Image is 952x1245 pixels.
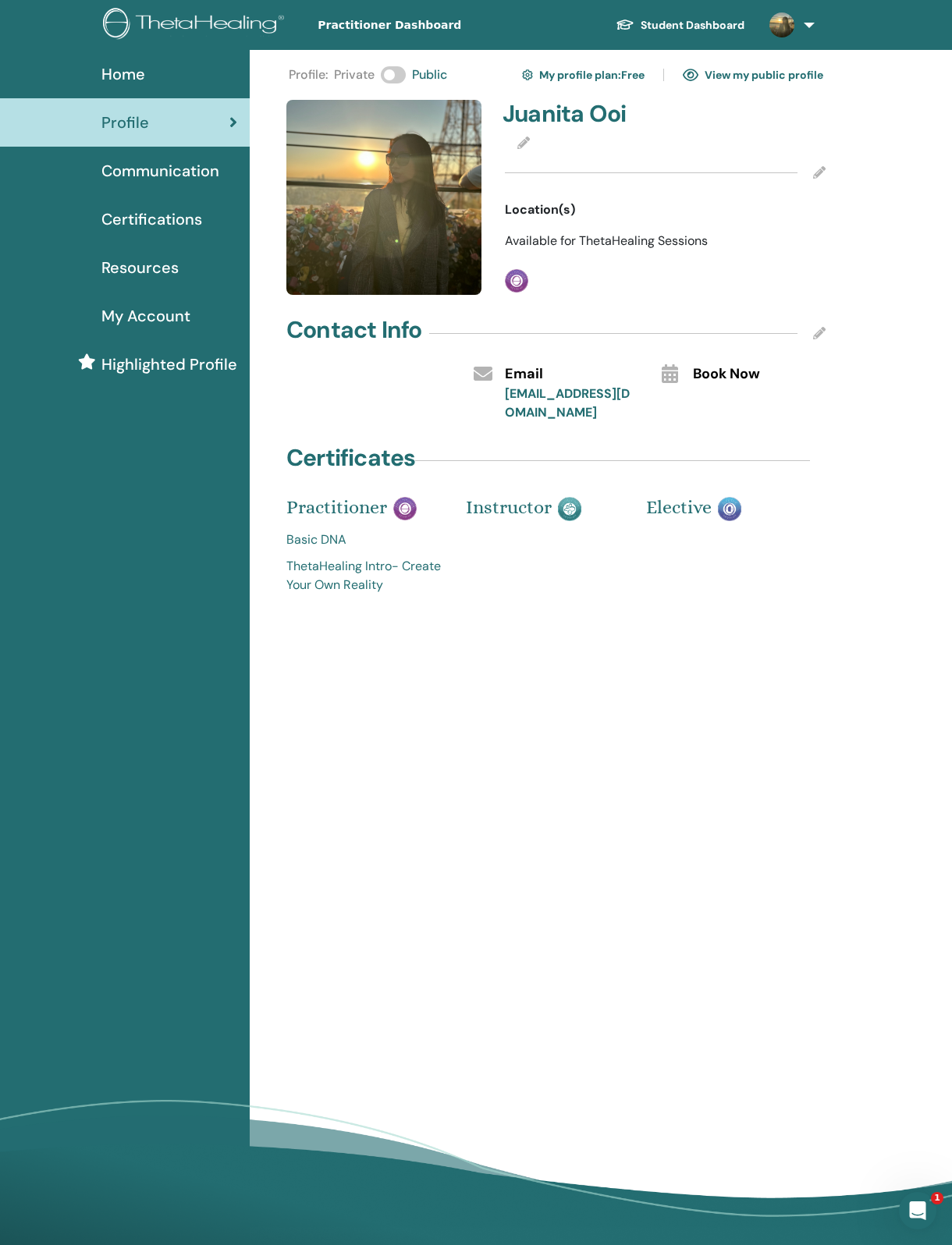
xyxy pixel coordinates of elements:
img: eye.svg [683,68,698,82]
h4: Juanita Ooi [503,100,656,128]
a: View my public profile [683,62,823,87]
span: Practitioner Dashboard [318,17,552,34]
span: Home [101,62,145,86]
span: 1 [931,1192,943,1204]
h4: Contact Info [286,316,421,344]
span: Profile [101,111,149,134]
img: default.jpg [286,100,481,295]
span: Email [505,364,543,385]
span: Practitioner [286,496,387,518]
iframe: Intercom live chat [899,1192,936,1229]
span: Book Now [693,364,760,385]
span: Instructor [466,496,552,518]
span: Location(s) [505,200,575,219]
span: My Account [101,304,190,328]
a: [EMAIL_ADDRESS][DOMAIN_NAME] [505,385,630,420]
a: ThetaHealing Intro- Create Your Own Reality [286,557,442,594]
img: cog.svg [522,67,533,83]
img: logo.png [103,8,290,43]
a: Basic DNA [286,530,442,549]
h4: Certificates [286,444,415,472]
span: Highlighted Profile [101,353,237,376]
img: default.jpg [769,12,794,37]
span: Resources [101,256,179,279]
span: Profile : [289,66,328,84]
a: My profile plan:Free [522,62,645,87]
img: graduation-cap-white.svg [616,18,634,31]
span: Public [412,66,447,84]
a: Student Dashboard [603,11,757,40]
span: Certifications [101,207,202,231]
span: Private [334,66,375,84]
span: Communication [101,159,219,183]
span: Available for ThetaHealing Sessions [505,232,708,249]
span: Elective [646,496,712,518]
